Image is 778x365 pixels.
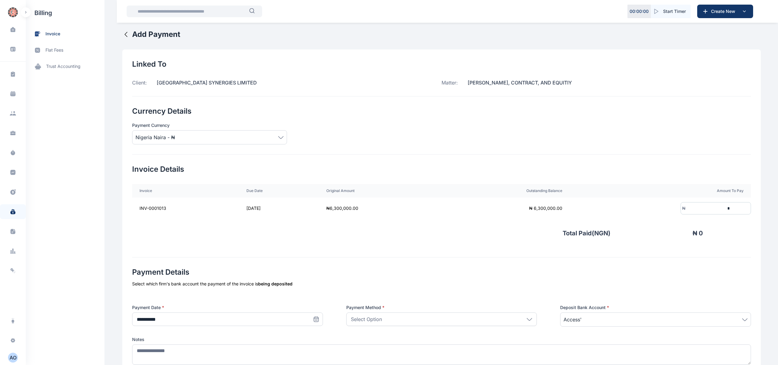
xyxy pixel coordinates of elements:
[681,205,686,211] div: ₦
[663,8,686,14] span: Start Timer
[319,184,439,198] th: Original Amount
[132,281,751,287] div: Select which firm's bank account the payment of the invoice is
[46,63,81,70] span: trust accounting
[439,184,570,198] th: Outstanding Balance
[8,353,18,363] button: AO
[132,106,751,116] h2: Currency Details
[697,5,753,18] button: Create New
[651,5,691,18] button: Start Timer
[564,316,582,323] span: Access'
[147,79,257,86] p: [GEOGRAPHIC_DATA] SYNERGIES LIMITED
[136,134,175,141] span: Nigeria Naira - ₦
[560,304,609,311] span: Deposit Bank Account
[351,316,382,323] p: Select Option
[346,304,537,311] label: Payment Method
[709,8,741,14] span: Create New
[132,198,239,219] td: INV-0001013
[132,304,323,311] label: Payment Date
[132,184,239,198] th: Invoice
[319,198,439,219] td: ₦ 6,300,000.00
[239,198,319,219] td: [DATE]
[132,79,147,86] p: Client:
[26,26,104,42] a: invoice
[132,267,751,277] h2: Payment Details
[570,184,751,198] th: Amount To Pay
[132,164,751,174] h2: Invoice Details
[611,229,703,237] p: ₦ 0
[563,229,611,237] p: Total Paid( NGN )
[439,198,570,219] td: ₦ 6,300,000.00
[132,29,180,39] h2: Add Payment
[26,58,104,75] a: trust accounting
[442,79,458,86] p: Matter:
[26,42,104,58] a: flat fees
[630,8,649,14] p: 00 : 00 : 00
[132,59,751,69] h2: Linked To
[458,79,572,86] p: [PERSON_NAME], CONTRACT, AND EQUITIY
[239,184,319,198] th: Due Date
[258,281,293,286] span: being deposited
[45,31,60,37] span: invoice
[132,336,751,343] label: Notes
[122,29,180,39] button: Add Payment
[4,353,22,363] button: AO
[8,354,18,361] div: A O
[45,47,63,53] span: flat fees
[132,122,170,128] span: Payment Currency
